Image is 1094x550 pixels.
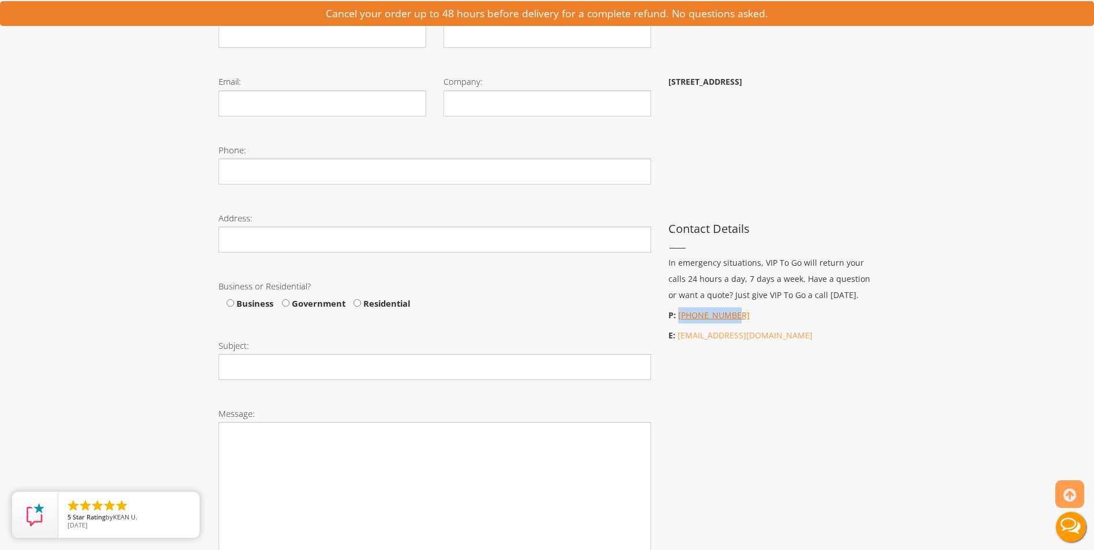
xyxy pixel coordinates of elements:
a: [EMAIL_ADDRESS][DOMAIN_NAME] [678,330,813,341]
button: Live Chat [1048,504,1094,550]
img: Review Rating [24,503,47,526]
li:  [91,499,104,513]
b: [STREET_ADDRESS] [668,76,742,87]
li:  [103,499,116,513]
span: Star Rating [73,513,106,521]
li:  [115,499,129,513]
p: In emergency situations, VIP To Go will return your calls 24 hours a day, 7 days a week. Have a q... [668,255,876,303]
b: P: [668,310,676,321]
span: [DATE] [67,521,88,529]
h3: Contact Details [668,223,876,235]
li:  [66,499,80,513]
span: KEAN U. [113,513,137,521]
span: Government [290,297,345,309]
span: Residential [361,297,410,309]
span: by [67,514,190,522]
li:  [78,499,92,513]
a: [PHONE_NUMBER] [678,310,750,321]
b: E: [668,330,675,341]
span: 5 [67,513,71,521]
span: Business [234,297,273,309]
